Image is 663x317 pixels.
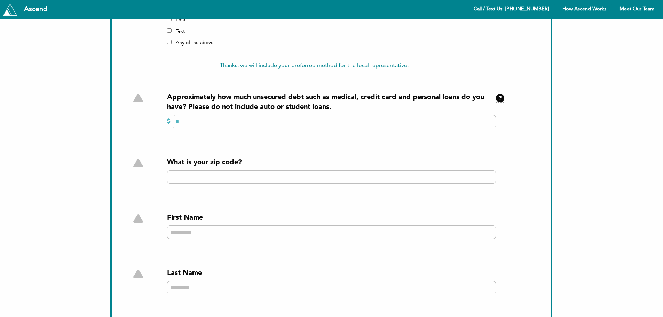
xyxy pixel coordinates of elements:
[167,158,496,167] div: What is your zip code?
[176,39,495,47] span: Any of the above
[167,268,496,278] div: Last Name
[614,3,660,16] a: Meet Our Team
[176,16,495,24] span: Email
[220,63,409,69] span: Thanks, we will include your preferred method for the local representative.
[557,3,612,16] a: How Ascend Works
[167,93,496,112] div: Approximately how much unsecured debt such as medical, credit card and personal loans do you have...
[3,3,17,15] img: Tryascend.com
[18,6,53,13] div: Ascend
[167,213,496,223] div: First Name
[167,40,172,44] input: Any of the above
[176,27,495,36] span: Text
[167,28,172,33] input: Text
[468,3,555,16] a: Call / Text Us: [PHONE_NUMBER]
[1,2,55,17] a: Tryascend.com Ascend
